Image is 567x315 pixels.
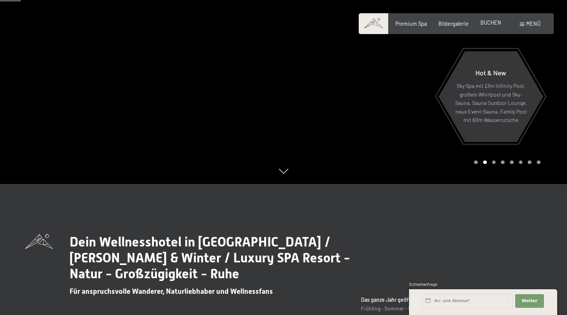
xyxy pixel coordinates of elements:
div: Carousel Pagination [471,161,540,164]
span: Weiter [522,298,538,304]
span: Hot & New [476,69,506,77]
div: Carousel Page 8 [537,161,541,164]
div: Carousel Page 1 [474,161,478,164]
span: Dein Wellnesshotel in [GEOGRAPHIC_DATA] / [PERSON_NAME] & Winter / Luxury SPA Resort - Natur - Gr... [70,234,350,281]
button: Weiter [515,294,544,308]
span: Für anspruchsvolle Wanderer, Naturliebhaber und Wellnessfans [70,287,273,296]
div: Carousel Page 5 [510,161,514,164]
a: Bildergalerie [438,20,469,27]
div: Carousel Page 4 [501,161,505,164]
div: Carousel Page 7 [528,161,531,164]
a: Hot & New Sky Spa mit 23m Infinity Pool, großem Whirlpool und Sky-Sauna, Sauna Outdoor Lounge, ne... [438,51,544,142]
strong: Das ganze Jahr geöffnet – und jeden Moment ein Erlebnis! [361,296,498,303]
div: Carousel Page 3 [492,161,496,164]
a: BUCHEN [480,19,501,26]
p: Sky Spa mit 23m Infinity Pool, großem Whirlpool und Sky-Sauna, Sauna Outdoor Lounge, neue Event-S... [455,82,527,125]
span: Schnellanfrage [409,282,437,287]
a: Premium Spa [395,20,427,27]
div: Carousel Page 6 [519,161,523,164]
div: Carousel Page 2 (Current Slide) [483,161,487,164]
span: Menü [526,20,541,27]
